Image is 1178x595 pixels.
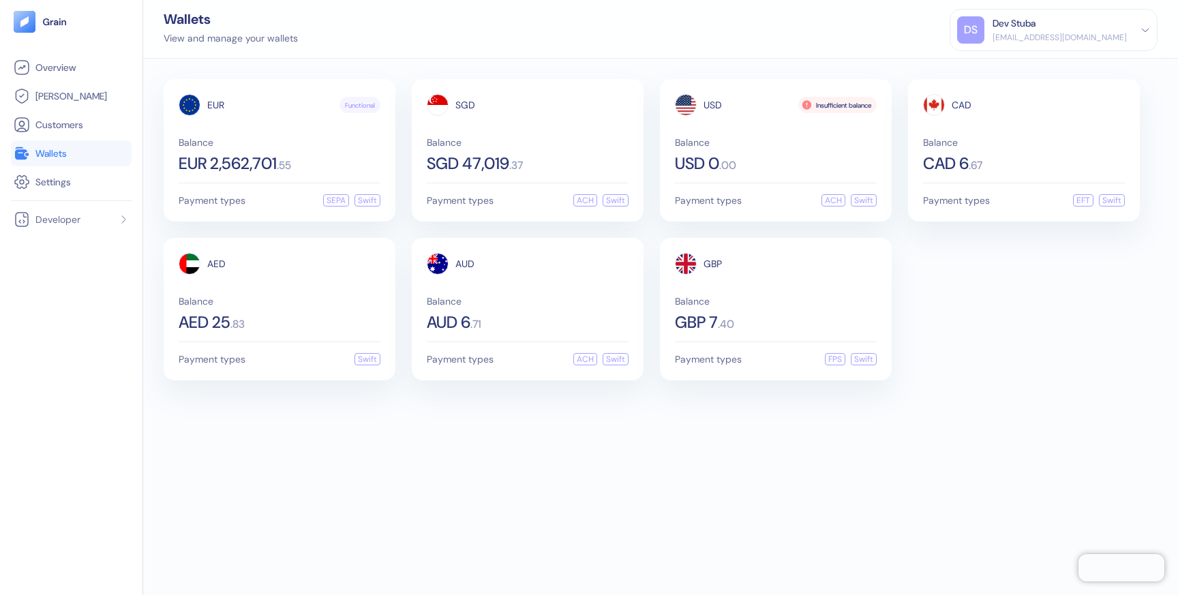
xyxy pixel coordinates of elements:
[455,100,475,110] span: SGD
[603,353,629,365] div: Swift
[35,89,107,103] span: [PERSON_NAME]
[1099,194,1125,207] div: Swift
[164,31,298,46] div: View and manage your wallets
[179,354,245,364] span: Payment types
[207,100,224,110] span: EUR
[851,194,877,207] div: Swift
[455,259,474,269] span: AUD
[825,353,845,365] div: FPS
[179,138,380,147] span: Balance
[35,175,71,189] span: Settings
[427,138,629,147] span: Balance
[675,196,742,205] span: Payment types
[35,61,76,74] span: Overview
[969,160,982,171] span: . 67
[14,145,129,162] a: Wallets
[798,97,877,113] div: Insufficient balance
[993,16,1036,31] div: Dev Stuba
[179,314,230,331] span: AED 25
[14,117,129,133] a: Customers
[573,194,597,207] div: ACH
[957,16,984,44] div: DS
[1078,554,1164,581] iframe: Chatra live chat
[179,196,245,205] span: Payment types
[427,296,629,306] span: Balance
[509,160,523,171] span: . 37
[35,147,67,160] span: Wallets
[675,138,877,147] span: Balance
[923,155,969,172] span: CAD 6
[675,296,877,306] span: Balance
[42,17,67,27] img: logo
[230,319,245,330] span: . 83
[35,213,80,226] span: Developer
[675,314,718,331] span: GBP 7
[14,59,129,76] a: Overview
[14,11,35,33] img: logo-tablet-V2.svg
[573,353,597,365] div: ACH
[821,194,845,207] div: ACH
[719,160,736,171] span: . 00
[179,296,380,306] span: Balance
[952,100,971,110] span: CAD
[354,194,380,207] div: Swift
[35,118,83,132] span: Customers
[993,31,1127,44] div: [EMAIL_ADDRESS][DOMAIN_NAME]
[14,174,129,190] a: Settings
[704,100,722,110] span: USD
[675,155,719,172] span: USD 0
[14,88,129,104] a: [PERSON_NAME]
[427,354,494,364] span: Payment types
[164,12,298,26] div: Wallets
[704,259,722,269] span: GBP
[179,155,277,172] span: EUR 2,562,701
[207,259,226,269] span: AED
[277,160,291,171] span: . 55
[1073,194,1093,207] div: EFT
[470,319,481,330] span: . 71
[354,353,380,365] div: Swift
[427,196,494,205] span: Payment types
[323,194,349,207] div: SEPA
[718,319,734,330] span: . 40
[851,353,877,365] div: Swift
[427,155,509,172] span: SGD 47,019
[675,354,742,364] span: Payment types
[427,314,470,331] span: AUD 6
[923,196,990,205] span: Payment types
[603,194,629,207] div: Swift
[923,138,1125,147] span: Balance
[345,100,375,110] span: Functional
